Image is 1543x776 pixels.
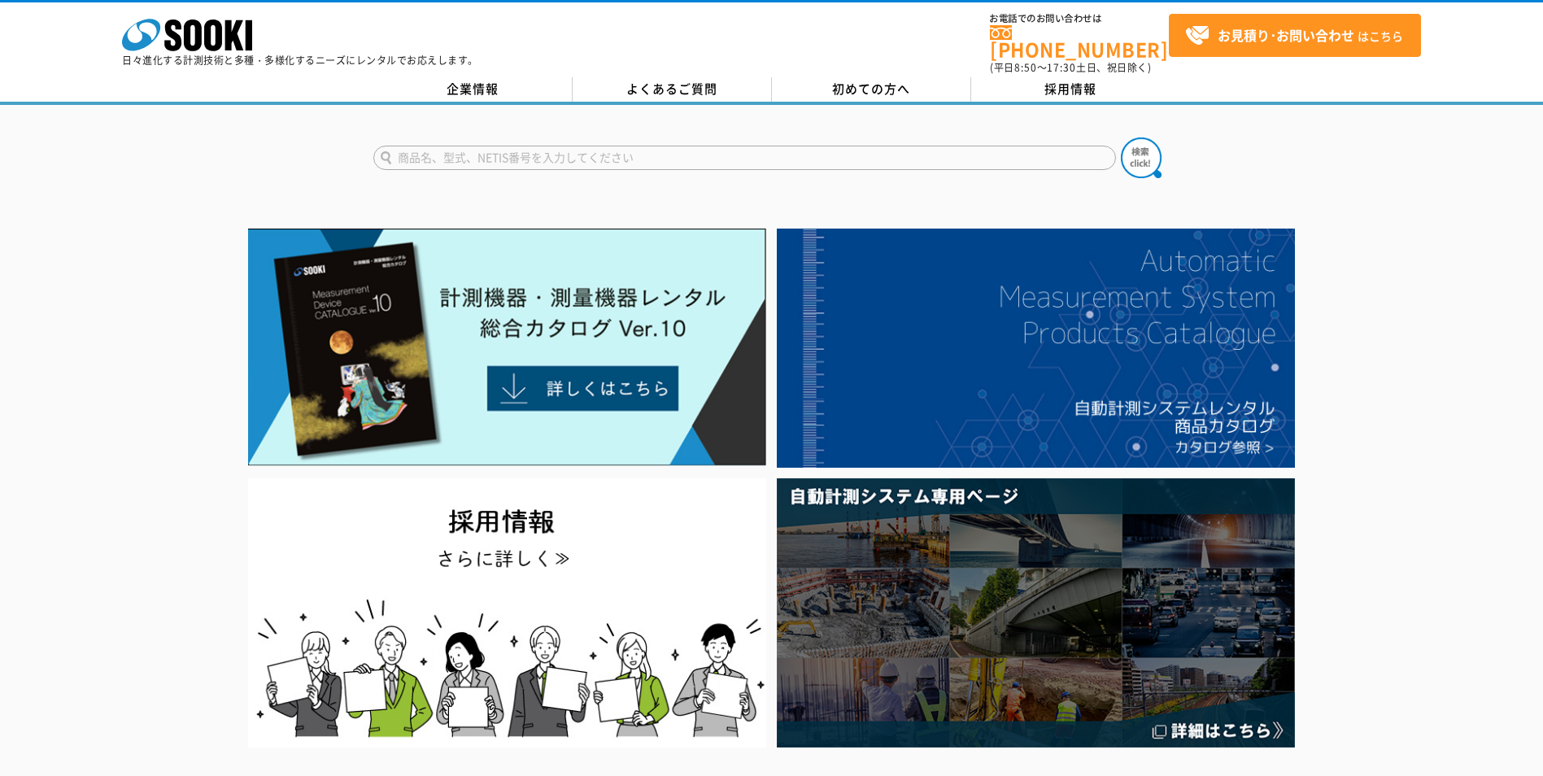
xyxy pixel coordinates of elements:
input: 商品名、型式、NETIS番号を入力してください [373,146,1116,170]
a: お見積り･お問い合わせはこちら [1169,14,1421,57]
a: 初めての方へ [772,77,971,102]
strong: お見積り･お問い合わせ [1218,25,1354,45]
a: [PHONE_NUMBER] [990,25,1169,59]
img: btn_search.png [1121,137,1162,178]
img: SOOKI recruit [248,478,766,748]
span: お電話でのお問い合わせは [990,14,1169,24]
img: 自動計測システム専用ページ [777,478,1295,748]
p: 日々進化する計測技術と多種・多様化するニーズにレンタルでお応えします。 [122,55,478,65]
span: 初めての方へ [832,80,910,98]
span: 17:30 [1047,60,1076,75]
img: 自動計測システムカタログ [777,229,1295,468]
span: 8:50 [1014,60,1037,75]
a: よくあるご質問 [573,77,772,102]
img: Catalog Ver10 [248,229,766,466]
a: 企業情報 [373,77,573,102]
span: (平日 ～ 土日、祝日除く) [990,60,1151,75]
span: はこちら [1185,24,1403,48]
a: 採用情報 [971,77,1170,102]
